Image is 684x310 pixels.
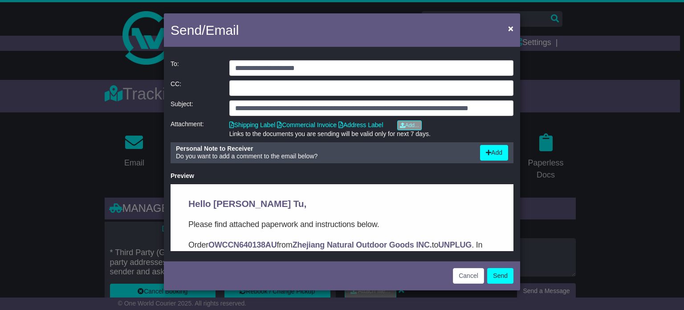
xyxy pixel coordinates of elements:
[18,14,136,25] span: Hello [PERSON_NAME] Tu,
[487,268,513,284] button: Send
[229,130,513,138] div: Links to the documents you are sending will be valid only for next 7 days.
[480,145,508,161] button: Add
[38,56,106,65] strong: OWCCN640138AU
[268,56,301,65] strong: UNPLUG
[166,80,225,96] div: CC:
[18,54,325,92] p: Order from to . In this email you’ll find important information about your order, and what you ne...
[166,100,225,116] div: Subject:
[176,145,471,153] div: Personal Note to Receiver
[171,20,239,40] h4: Send/Email
[18,34,325,46] p: Please find attached paperwork and instructions below.
[166,60,225,76] div: To:
[508,23,513,33] span: ×
[397,120,422,130] a: Add...
[171,172,513,180] div: Preview
[453,268,484,284] button: Cancel
[504,19,518,37] button: Close
[277,121,337,128] a: Commercial Invoice
[122,56,261,65] strong: Zhejiang Natural Outdoor Goods INC.
[171,145,476,161] div: Do you want to add a comment to the email below?
[338,121,383,128] a: Address Label
[229,121,276,128] a: Shipping Label
[166,120,225,138] div: Attachment:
